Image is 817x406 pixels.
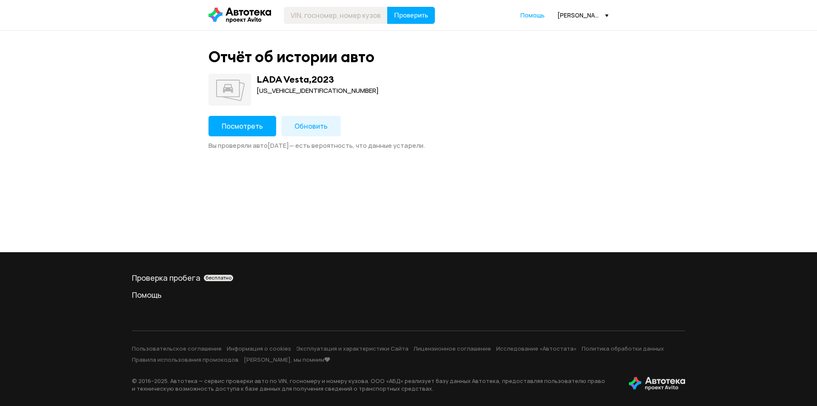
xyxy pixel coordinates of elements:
a: [PERSON_NAME], мы помним [244,356,330,363]
button: Посмотреть [209,116,276,136]
a: Лицензионное соглашение [414,345,491,352]
button: Обновить [281,116,341,136]
input: VIN, госномер, номер кузова [284,7,388,24]
div: Вы проверяли авто [DATE] — есть вероятность, что данные устарели. [209,141,608,150]
div: Проверка пробега [132,273,685,283]
a: Помощь [132,290,685,300]
button: Проверить [387,7,435,24]
a: Исследование «Автостата» [496,345,577,352]
a: Пользовательское соглашение [132,345,222,352]
span: Обновить [294,121,328,131]
span: бесплатно [206,275,231,281]
span: Помощь [520,11,545,19]
div: Отчёт об истории авто [209,48,374,66]
a: Эксплуатация и характеристики Сайта [296,345,408,352]
img: tWS6KzJlK1XUpy65r7uaHVIs4JI6Dha8Nraz9T2hA03BhoCc4MtbvZCxBLwJIh+mQSIAkLBJpqMoKVdP8sONaFJLCz6I0+pu7... [629,377,685,391]
div: [US_VEHICLE_IDENTIFICATION_NUMBER] [257,86,379,95]
a: Правила использования промокодов [132,356,239,363]
div: [PERSON_NAME][EMAIL_ADDRESS][DOMAIN_NAME] [557,11,608,19]
span: Посмотреть [222,121,263,131]
a: Политика обработки данных [582,345,664,352]
a: Информация о cookies [227,345,291,352]
a: Проверка пробегабесплатно [132,273,685,283]
a: Помощь [520,11,545,20]
div: LADA Vesta , 2023 [257,74,334,85]
span: Проверить [394,12,428,19]
p: © 2016– 2025 . Автотека — сервис проверки авто по VIN, госномеру и номеру кузова. ООО «АБД» реали... [132,377,615,392]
